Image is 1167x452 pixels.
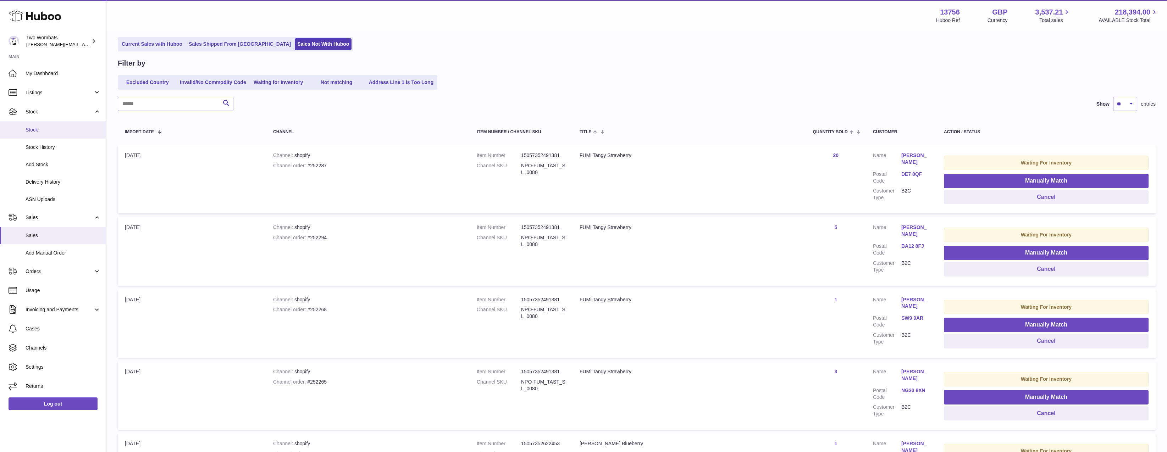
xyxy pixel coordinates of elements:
dd: B2C [901,188,930,201]
button: Manually Match [944,318,1149,332]
span: 3,537.21 [1035,7,1063,17]
strong: Channel order [273,163,308,168]
dt: Postal Code [873,315,901,328]
a: [PERSON_NAME] [901,296,930,310]
dd: 15057352622453 [521,440,565,447]
dt: Postal Code [873,387,901,401]
span: Settings [26,364,101,370]
span: Add Stock [26,161,101,168]
strong: Waiting For Inventory [1021,304,1072,310]
a: Sales Not With Huboo [295,38,352,50]
dd: NPO-FUM_TAST_SL_0080 [521,379,565,392]
a: NG20 8XN [901,387,930,394]
strong: Channel [273,369,294,374]
strong: 13756 [940,7,960,17]
dt: Name [873,296,901,312]
a: Waiting for Inventory [250,77,307,88]
a: Excluded Country [119,77,176,88]
a: BA12 8FJ [901,243,930,250]
span: entries [1141,101,1156,107]
dt: Channel SKU [477,162,521,176]
dt: Name [873,368,901,384]
div: Huboo Ref [936,17,960,24]
strong: Waiting For Inventory [1021,376,1072,382]
dt: Item Number [477,368,521,375]
strong: Channel [273,441,294,446]
a: 5 [834,224,837,230]
dd: B2C [901,332,930,345]
span: Usage [26,287,101,294]
div: shopify [273,224,463,231]
dt: Customer Type [873,260,901,273]
a: Log out [9,397,98,410]
span: ASN Uploads [26,196,101,203]
strong: Channel [273,152,294,158]
span: My Dashboard [26,70,101,77]
label: Show [1096,101,1110,107]
dt: Postal Code [873,171,901,184]
a: Not matching [308,77,365,88]
div: shopify [273,368,463,375]
span: Orders [26,268,93,275]
strong: Channel [273,224,294,230]
button: Cancel [944,190,1149,205]
dt: Name [873,152,901,167]
strong: Channel order [273,307,308,312]
button: Manually Match [944,390,1149,404]
a: DE7 8QF [901,171,930,178]
td: [DATE] [118,217,266,285]
div: FUMi Tangy Strawberry [580,368,799,375]
a: [PERSON_NAME] [901,152,930,166]
span: Cases [26,325,101,332]
span: 218,394.00 [1115,7,1150,17]
a: 3,537.21 Total sales [1035,7,1071,24]
strong: Channel order [273,379,308,385]
dd: 15057352491381 [521,296,565,303]
dd: B2C [901,260,930,273]
button: Manually Match [944,246,1149,260]
div: Action / Status [944,130,1149,134]
button: Cancel [944,262,1149,277]
dd: 15057352491381 [521,368,565,375]
dt: Customer Type [873,188,901,201]
a: Address Line 1 is Too Long [366,77,436,88]
button: Cancel [944,334,1149,348]
strong: GBP [992,7,1007,17]
a: [PERSON_NAME] [901,224,930,238]
a: Sales Shipped From [GEOGRAPHIC_DATA] [186,38,293,50]
div: Currency [988,17,1008,24]
span: Stock [26,108,93,115]
dd: NPO-FUM_TAST_SL_0080 [521,306,565,320]
span: Stock History [26,144,101,151]
span: Sales [26,214,93,221]
span: Listings [26,89,93,96]
td: [DATE] [118,361,266,430]
dd: 15057352491381 [521,224,565,231]
span: Invoicing and Payments [26,306,93,313]
span: AVAILABLE Stock Total [1099,17,1158,24]
div: FUMi Tangy Strawberry [580,296,799,303]
div: #252287 [273,162,463,169]
span: Channels [26,345,101,351]
dt: Customer Type [873,404,901,417]
button: Cancel [944,406,1149,421]
dt: Item Number [477,296,521,303]
span: Sales [26,232,101,239]
dd: B2C [901,404,930,417]
a: 218,394.00 AVAILABLE Stock Total [1099,7,1158,24]
div: [PERSON_NAME] Blueberry [580,440,799,447]
dt: Channel SKU [477,234,521,248]
span: Delivery History [26,179,101,185]
div: Two Wombats [26,34,90,48]
a: 3 [834,369,837,374]
dt: Channel SKU [477,306,521,320]
div: shopify [273,296,463,303]
div: FUMi Tangy Strawberry [580,152,799,159]
strong: Channel [273,297,294,302]
a: 20 [833,152,839,158]
div: Customer [873,130,930,134]
a: [PERSON_NAME] [901,368,930,382]
dt: Postal Code [873,243,901,256]
span: Total sales [1039,17,1071,24]
a: Invalid/No Commodity Code [177,77,249,88]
